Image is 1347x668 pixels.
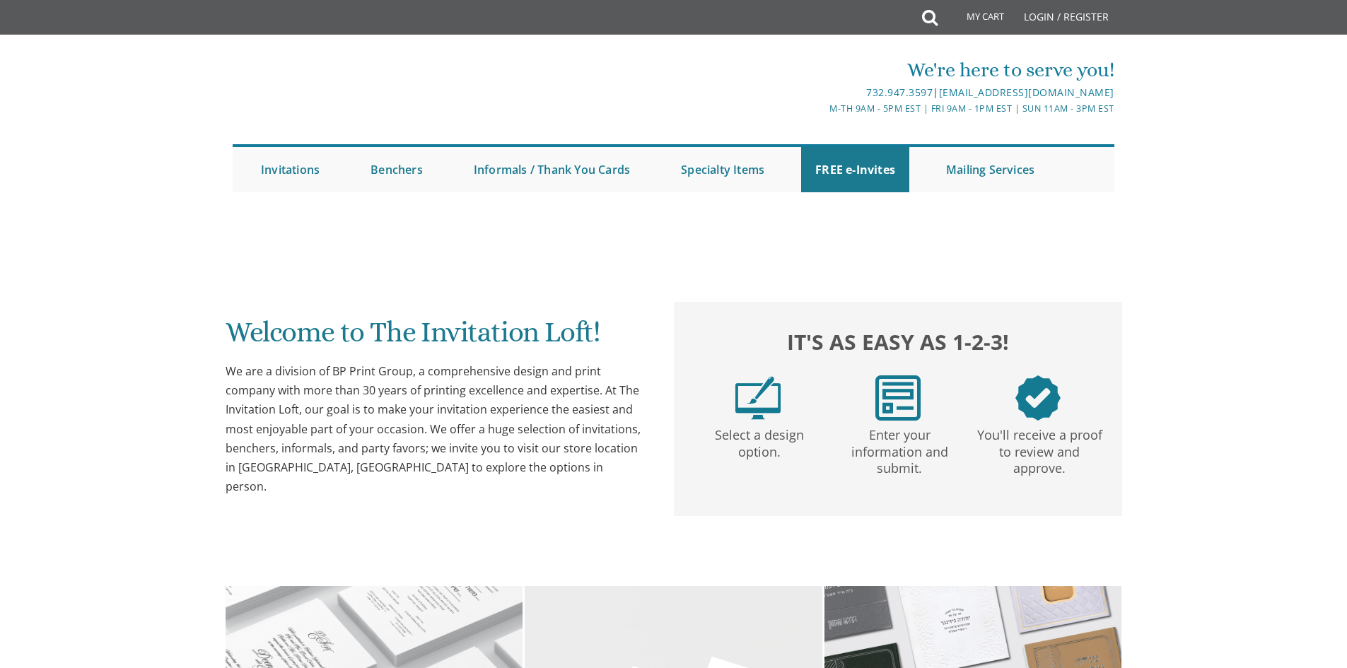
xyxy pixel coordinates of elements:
[936,1,1014,37] a: My Cart
[932,147,1049,192] a: Mailing Services
[735,375,781,421] img: step1.png
[692,421,827,461] p: Select a design option.
[247,147,334,192] a: Invitations
[832,421,967,477] p: Enter your information and submit.
[866,86,933,99] a: 732.947.3597
[226,362,646,496] div: We are a division of BP Print Group, a comprehensive design and print company with more than 30 y...
[939,86,1114,99] a: [EMAIL_ADDRESS][DOMAIN_NAME]
[972,421,1107,477] p: You'll receive a proof to review and approve.
[527,101,1114,116] div: M-Th 9am - 5pm EST | Fri 9am - 1pm EST | Sun 11am - 3pm EST
[226,317,646,358] h1: Welcome to The Invitation Loft!
[801,147,909,192] a: FREE e-Invites
[1015,375,1061,421] img: step3.png
[688,326,1108,358] h2: It's as easy as 1-2-3!
[527,84,1114,101] div: |
[667,147,779,192] a: Specialty Items
[527,56,1114,84] div: We're here to serve you!
[875,375,921,421] img: step2.png
[356,147,437,192] a: Benchers
[460,147,644,192] a: Informals / Thank You Cards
